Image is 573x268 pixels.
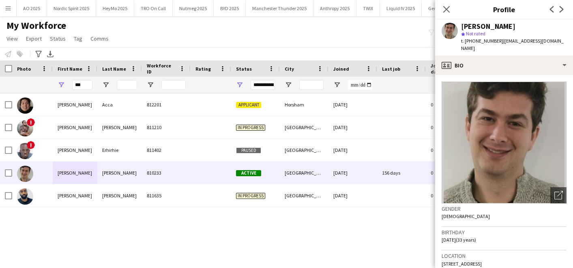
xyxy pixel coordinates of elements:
input: City Filter Input [299,80,324,90]
span: Last Name [102,66,126,72]
input: Joined Filter Input [348,80,372,90]
div: [GEOGRAPHIC_DATA] [280,162,328,184]
span: Photo [17,66,31,72]
div: [GEOGRAPHIC_DATA] [280,184,328,207]
div: 812201 [142,93,191,116]
button: Open Filter Menu [147,81,154,89]
a: Status [47,33,69,44]
span: Last job [382,66,400,72]
span: Tag [74,35,82,42]
div: Bio [435,56,573,75]
a: Comms [87,33,112,44]
span: View [6,35,18,42]
button: Genesis 2025 [422,0,462,16]
div: [PERSON_NAME] [461,23,515,30]
div: [PERSON_NAME] [97,162,142,184]
span: Rating [195,66,211,72]
img: Dominic Acca [17,97,33,114]
span: Export [26,35,42,42]
span: My Workforce [6,19,66,32]
div: [PERSON_NAME] [53,184,97,207]
button: Open Filter Menu [102,81,109,89]
button: Manchester Thunder 2025 [246,0,313,16]
button: Open Filter Menu [58,81,65,89]
a: Export [23,33,45,44]
span: Status [236,66,252,72]
button: Nordic Spirit 2025 [47,0,96,16]
span: Jobs (last 90 days) [431,63,464,75]
span: [STREET_ADDRESS] [442,261,482,267]
button: Open Filter Menu [333,81,341,89]
span: Workforce ID [147,63,176,75]
div: [DATE] [328,184,377,207]
div: 811210 [142,116,191,138]
span: t. [PHONE_NUMBER] [461,38,503,44]
app-action-btn: Advanced filters [34,49,43,59]
div: Acca [97,93,142,116]
div: 0 [426,162,479,184]
button: TRO On Call [134,0,173,16]
div: [GEOGRAPHIC_DATA] [280,116,328,138]
div: 0 [426,184,479,207]
span: In progress [236,125,265,131]
img: Dominic Russell [17,166,33,182]
span: First Name [58,66,82,72]
app-action-btn: Export XLSX [45,49,55,59]
button: AO 2025 [17,0,47,16]
div: Open photos pop-in [550,187,567,203]
button: Nutmeg 2025 [173,0,214,16]
div: [PERSON_NAME] [97,116,142,138]
a: View [3,33,21,44]
div: 0 [426,116,479,138]
div: 156 days [377,162,426,184]
img: Dominic Erhirhie [17,143,33,159]
div: [PERSON_NAME] [97,184,142,207]
span: Comms [90,35,109,42]
img: Dominic Simpson [17,188,33,205]
div: [PERSON_NAME] [53,139,97,161]
input: Workforce ID Filter Input [161,80,186,90]
div: [DATE] [328,162,377,184]
span: [DATE] (33 years) [442,237,476,243]
button: Anthropy 2025 [313,0,356,16]
span: | [EMAIL_ADDRESS][DOMAIN_NAME] [461,38,564,51]
button: TWIX [356,0,380,16]
button: Open Filter Menu [236,81,243,89]
span: Applicant [236,102,261,108]
div: [DATE] [328,139,377,161]
h3: Gender [442,205,567,212]
button: HeyMo 2025 [96,0,134,16]
div: 811635 [142,184,191,207]
span: Joined [333,66,349,72]
span: ! [27,141,35,149]
div: Horsham [280,93,328,116]
img: Dominic Earl [17,120,33,136]
h3: Profile [435,4,573,15]
div: [DATE] [328,93,377,116]
h3: Location [442,252,567,259]
input: First Name Filter Input [72,80,92,90]
span: Active [236,170,261,176]
div: Erhirhie [97,139,142,161]
span: City [285,66,294,72]
div: 0 [426,93,479,116]
div: [PERSON_NAME] [53,93,97,116]
button: BYD 2025 [214,0,246,16]
input: Last Name Filter Input [117,80,137,90]
span: In progress [236,193,265,199]
button: Liquid IV 2025 [380,0,422,16]
a: Tag [71,33,86,44]
span: ! [27,118,35,126]
div: [GEOGRAPHIC_DATA] [280,139,328,161]
span: [DEMOGRAPHIC_DATA] [442,213,490,219]
span: Status [50,35,66,42]
div: 811402 [142,139,191,161]
div: 0 [426,139,479,161]
div: [PERSON_NAME] [53,162,97,184]
img: Crew avatar or photo [442,82,567,203]
span: Paused [236,147,261,153]
div: [DATE] [328,116,377,138]
button: Open Filter Menu [285,81,292,89]
div: [PERSON_NAME] [53,116,97,138]
div: 810233 [142,162,191,184]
